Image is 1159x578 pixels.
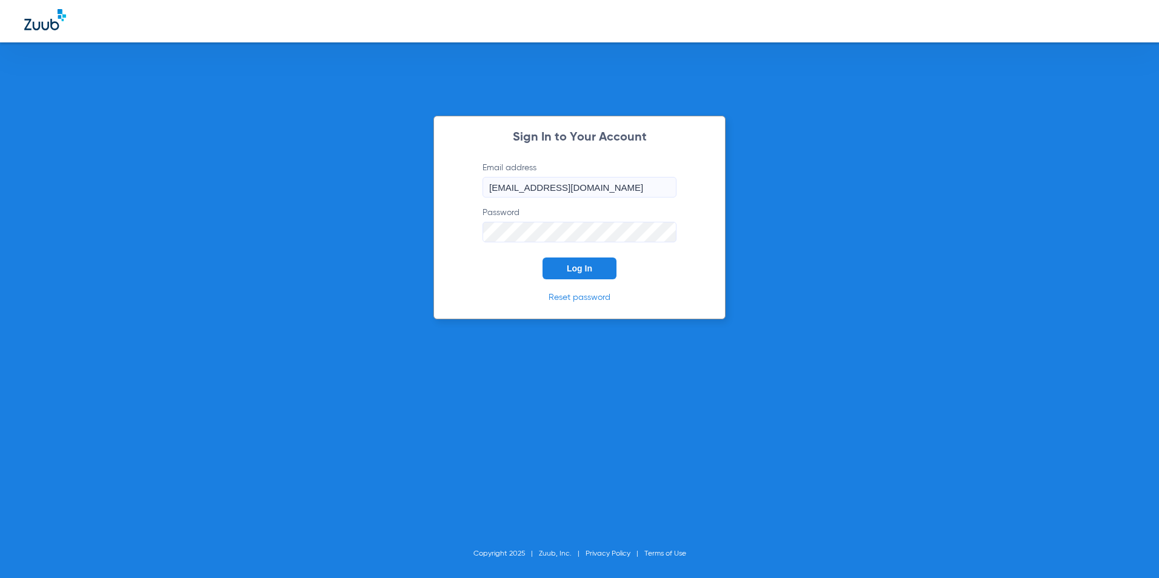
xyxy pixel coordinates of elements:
[644,550,686,557] a: Terms of Use
[549,293,610,302] a: Reset password
[483,222,676,242] input: Password
[586,550,630,557] a: Privacy Policy
[483,162,676,198] label: Email address
[24,9,66,30] img: Zuub Logo
[539,548,586,560] li: Zuub, Inc.
[473,548,539,560] li: Copyright 2025
[483,177,676,198] input: Email address
[543,257,616,279] button: Log In
[464,131,695,144] h2: Sign In to Your Account
[483,207,676,242] label: Password
[1098,520,1159,578] iframe: Chat Widget
[567,264,592,273] span: Log In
